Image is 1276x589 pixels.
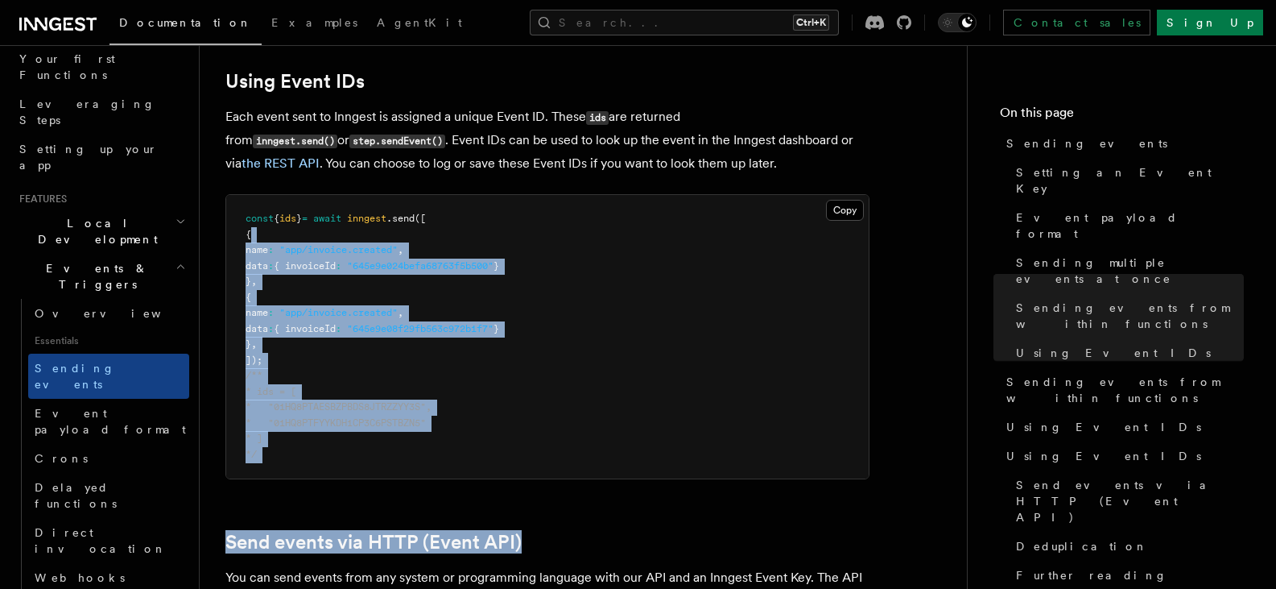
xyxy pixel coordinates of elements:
[13,135,189,180] a: Setting up your app
[1016,567,1167,583] span: Further reading
[13,215,176,247] span: Local Development
[28,444,189,473] a: Crons
[246,292,251,303] span: {
[28,328,189,354] span: Essentials
[246,260,268,272] span: data
[1010,248,1244,293] a: Sending multiple events at once
[1157,10,1263,35] a: Sign Up
[938,13,977,32] button: Toggle dark mode
[313,213,341,224] span: await
[13,209,189,254] button: Local Development
[35,526,167,555] span: Direct invocation
[225,70,365,93] a: Using Event IDs
[349,135,445,148] code: step.sendEvent()
[336,323,341,334] span: :
[19,97,155,127] span: Leveraging Steps
[279,213,296,224] span: ids
[35,407,186,436] span: Event payload format
[1010,471,1244,532] a: Send events via HTTP (Event API)
[1000,442,1244,471] a: Using Event IDs
[246,229,251,240] span: {
[1006,135,1167,151] span: Sending events
[13,193,67,205] span: Features
[246,401,432,413] span: * "01HQ8PTAESBZPBDS8JTRZZYY3S",
[268,307,274,318] span: :
[1016,209,1244,242] span: Event payload format
[19,143,158,172] span: Setting up your app
[28,399,189,444] a: Event payload format
[1016,538,1148,554] span: Deduplication
[246,355,262,366] span: ]);
[246,213,274,224] span: const
[1016,255,1244,287] span: Sending multiple events at once
[268,244,274,255] span: :
[246,386,296,397] span: * ids = [
[268,260,274,272] span: :
[1016,300,1244,332] span: Sending events from within functions
[1006,419,1201,435] span: Using Event IDs
[347,260,493,272] span: "645e9e024befa68763f5b500"
[13,260,176,292] span: Events & Triggers
[793,15,829,31] kbd: Ctrl+K
[1010,158,1244,203] a: Setting an Event Key
[28,354,189,399] a: Sending events
[28,299,189,328] a: Overview
[13,254,189,299] button: Events & Triggers
[246,244,268,255] span: name
[1016,345,1211,361] span: Using Event IDs
[242,156,320,171] a: the REST API
[1010,338,1244,367] a: Using Event IDs
[13,44,189,89] a: Your first Functions
[1000,413,1244,442] a: Using Event IDs
[271,16,357,29] span: Examples
[35,571,125,584] span: Webhooks
[1003,10,1150,35] a: Contact sales
[1016,477,1244,525] span: Send events via HTTP (Event API)
[274,260,336,272] span: { invoiceId
[296,213,302,224] span: }
[377,16,462,29] span: AgentKit
[253,135,337,148] code: inngest.send()
[1006,374,1244,406] span: Sending events from within functions
[530,10,839,35] button: Search...Ctrl+K
[251,276,257,287] span: ,
[1000,103,1244,129] h4: On this page
[336,260,341,272] span: :
[826,200,864,221] button: Copy
[262,5,367,44] a: Examples
[35,452,88,465] span: Crons
[1016,164,1244,197] span: Setting an Event Key
[493,323,499,334] span: }
[1010,293,1244,338] a: Sending events from within functions
[35,307,200,320] span: Overview
[35,362,115,391] span: Sending events
[246,276,251,287] span: }
[279,244,398,255] span: "app/invoice.created"
[386,213,415,224] span: .send
[246,338,251,350] span: }
[398,307,403,318] span: ,
[109,5,262,45] a: Documentation
[35,481,117,510] span: Delayed functions
[246,307,268,318] span: name
[268,323,274,334] span: :
[586,111,609,125] code: ids
[1000,367,1244,413] a: Sending events from within functions
[28,473,189,518] a: Delayed functions
[13,89,189,135] a: Leveraging Steps
[274,213,279,224] span: {
[274,323,336,334] span: { invoiceId
[1010,203,1244,248] a: Event payload format
[1010,532,1244,561] a: Deduplication
[246,417,426,429] span: * "01HQ8PTFYYKDH1CP3C6PSTBZN5"
[302,213,308,224] span: =
[225,531,522,554] a: Send events via HTTP (Event API)
[246,323,268,334] span: data
[493,260,499,272] span: }
[398,244,403,255] span: ,
[19,52,115,81] span: Your first Functions
[225,106,869,175] p: Each event sent to Inngest is assigned a unique Event ID. These are returned from or . Event IDs ...
[28,518,189,563] a: Direct invocation
[415,213,426,224] span: ([
[1006,448,1201,464] span: Using Event IDs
